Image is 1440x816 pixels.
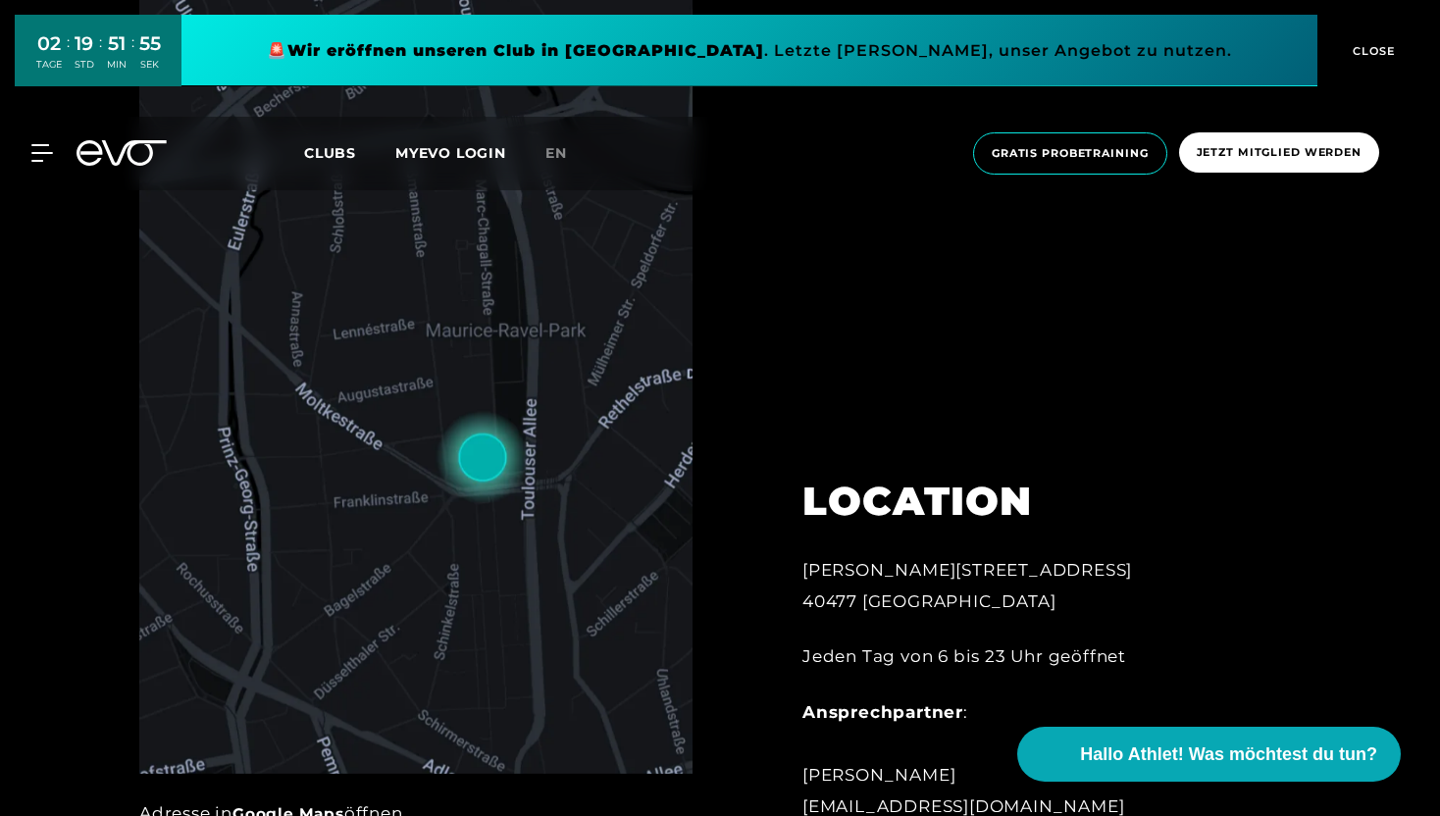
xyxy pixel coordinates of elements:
[67,31,70,83] div: :
[304,143,395,162] a: Clubs
[304,144,356,162] span: Clubs
[802,702,963,722] strong: Ansprechpartner
[802,554,1234,618] div: [PERSON_NAME][STREET_ADDRESS] 40477 [GEOGRAPHIC_DATA]
[545,142,591,165] a: en
[395,144,506,162] a: MYEVO LOGIN
[992,145,1149,162] span: Gratis Probetraining
[36,58,62,72] div: TAGE
[139,29,161,58] div: 55
[1348,42,1396,60] span: CLOSE
[131,31,134,83] div: :
[139,58,161,72] div: SEK
[802,640,1234,672] div: Jeden Tag von 6 bis 23 Uhr geöffnet
[1080,741,1377,768] span: Hallo Athlet! Was möchtest du tun?
[1317,15,1425,86] button: CLOSE
[99,31,102,83] div: :
[1017,727,1401,782] button: Hallo Athlet! Was möchtest du tun?
[107,58,127,72] div: MIN
[967,132,1173,175] a: Gratis Probetraining
[75,58,94,72] div: STD
[36,29,62,58] div: 02
[107,29,127,58] div: 51
[545,144,567,162] span: en
[1173,132,1385,175] a: Jetzt Mitglied werden
[75,29,94,58] div: 19
[802,478,1234,525] h2: LOCATION
[1197,144,1362,161] span: Jetzt Mitglied werden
